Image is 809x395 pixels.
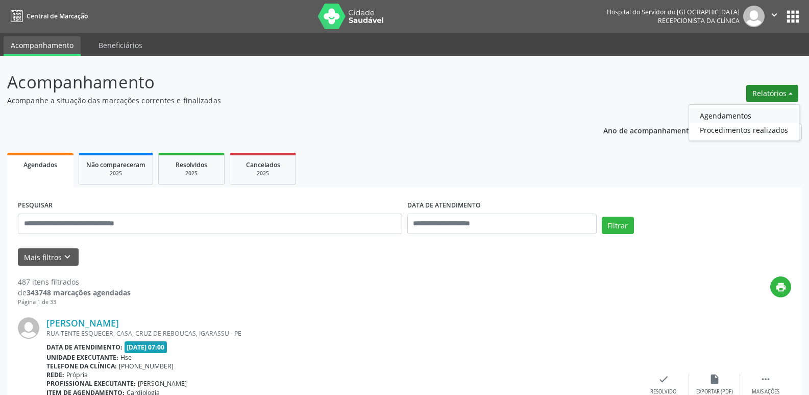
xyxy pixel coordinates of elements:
[709,374,720,385] i: insert_drive_file
[689,123,799,137] a: Procedimentos realizados
[18,276,131,287] div: 487 itens filtrados
[91,36,150,54] a: Beneficiários
[86,160,145,169] span: Não compareceram
[784,8,802,26] button: apps
[18,287,131,298] div: de
[166,170,217,177] div: 2025
[23,160,57,169] span: Agendados
[760,374,771,385] i: 
[603,124,694,136] p: Ano de acompanhamento
[746,85,798,102] button: Relatórios
[86,170,145,177] div: 2025
[607,8,740,16] div: Hospital do Servidor do [GEOGRAPHIC_DATA]
[27,288,131,297] strong: 343748 marcações agendadas
[119,362,174,370] span: [PHONE_NUMBER]
[62,251,73,263] i: keyboard_arrow_down
[602,217,634,234] button: Filtrar
[770,276,791,297] button: print
[658,16,740,25] span: Recepcionista da clínica
[658,374,669,385] i: check
[689,108,799,123] a: Agendamentos
[18,298,131,307] div: Página 1 de 33
[4,36,81,56] a: Acompanhamento
[46,370,64,379] b: Rede:
[246,160,280,169] span: Cancelados
[769,9,780,20] i: 
[46,317,119,329] a: [PERSON_NAME]
[27,12,88,20] span: Central de Marcação
[7,8,88,25] a: Central de Marcação
[46,362,117,370] b: Telefone da clínica:
[7,95,563,106] p: Acompanhe a situação das marcações correntes e finalizadas
[765,6,784,27] button: 
[407,198,481,214] label: DATA DE ATENDIMENTO
[689,104,799,141] ul: Relatórios
[46,329,638,338] div: RUA TENTE ESQUECER, CASA, CRUZ DE REBOUCAS, IGARASSU - PE
[237,170,288,177] div: 2025
[66,370,88,379] span: Própria
[18,317,39,339] img: img
[125,341,167,353] span: [DATE] 07:00
[176,160,207,169] span: Resolvidos
[46,379,136,388] b: Profissional executante:
[138,379,187,388] span: [PERSON_NAME]
[46,353,118,362] b: Unidade executante:
[46,343,122,352] b: Data de atendimento:
[18,198,53,214] label: PESQUISAR
[120,353,132,362] span: Hse
[775,282,787,293] i: print
[7,69,563,95] p: Acompanhamento
[18,248,79,266] button: Mais filtroskeyboard_arrow_down
[743,6,765,27] img: img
